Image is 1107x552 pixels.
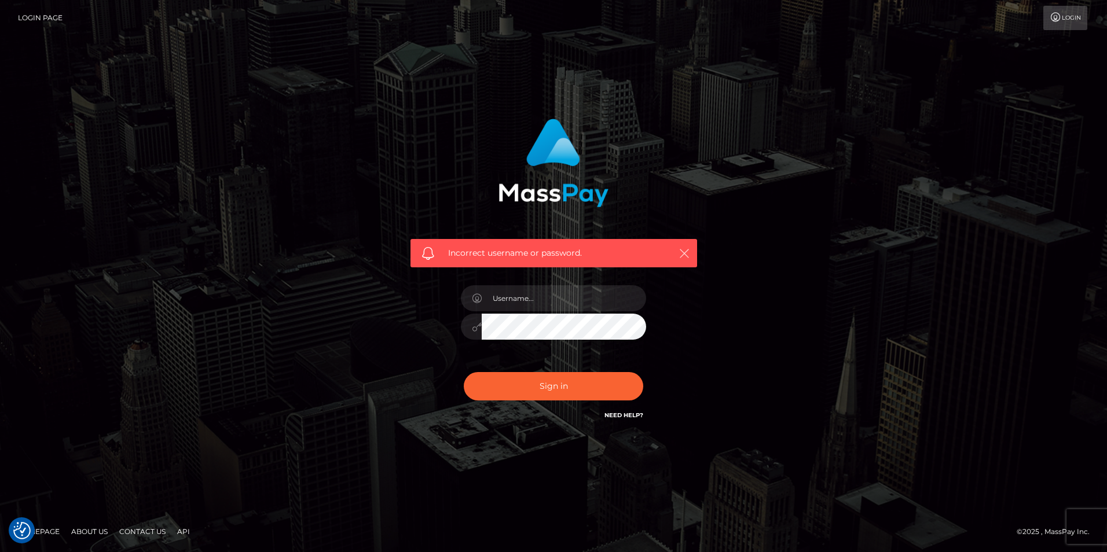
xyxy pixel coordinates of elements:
[173,522,195,540] a: API
[115,522,170,540] a: Contact Us
[448,247,659,259] span: Incorrect username or password.
[13,522,31,539] button: Consent Preferences
[13,522,64,540] a: Homepage
[464,372,643,400] button: Sign in
[1043,6,1087,30] a: Login
[482,285,646,311] input: Username...
[13,522,31,539] img: Revisit consent button
[498,119,609,207] img: MassPay Login
[604,411,643,419] a: Need Help?
[1017,525,1098,538] div: © 2025 , MassPay Inc.
[18,6,63,30] a: Login Page
[67,522,112,540] a: About Us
